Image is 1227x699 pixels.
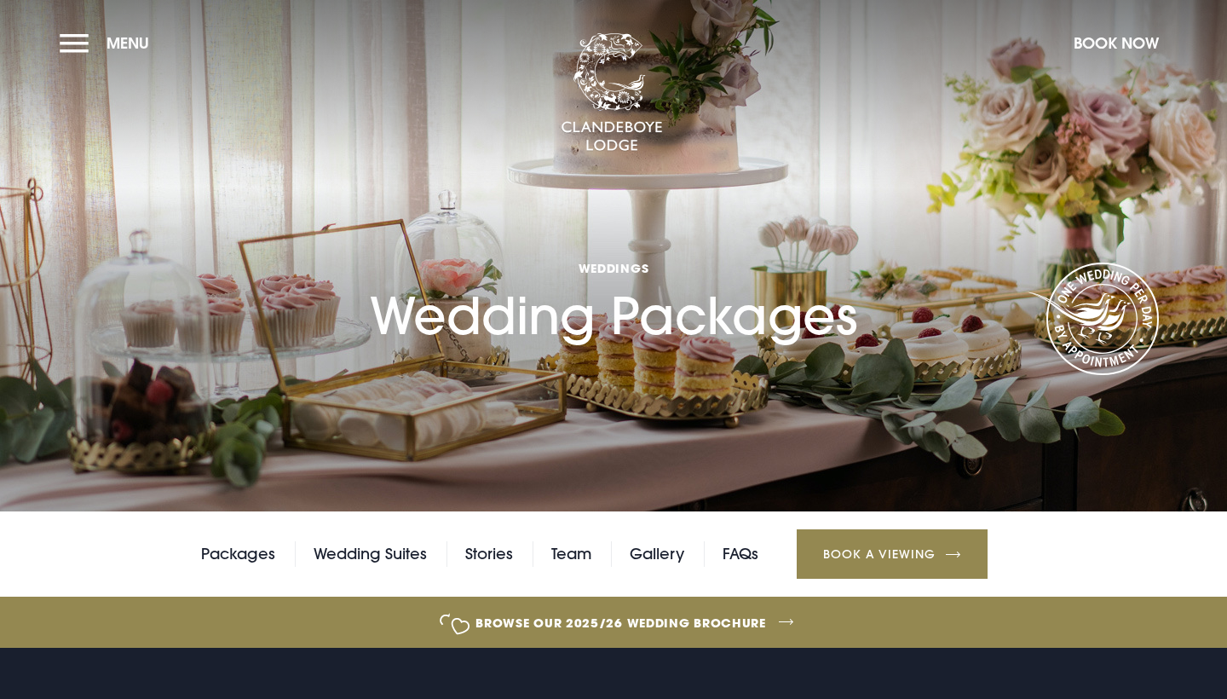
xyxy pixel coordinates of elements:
img: Clandeboye Lodge [561,33,663,153]
a: FAQs [723,541,758,567]
a: Team [551,541,591,567]
a: Gallery [630,541,684,567]
button: Book Now [1065,25,1167,61]
a: Book a Viewing [797,529,988,579]
a: Packages [201,541,275,567]
span: Menu [107,33,149,53]
h1: Wedding Packages [370,174,857,347]
a: Wedding Suites [314,541,427,567]
span: Weddings [370,260,857,276]
button: Menu [60,25,158,61]
a: Stories [465,541,513,567]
